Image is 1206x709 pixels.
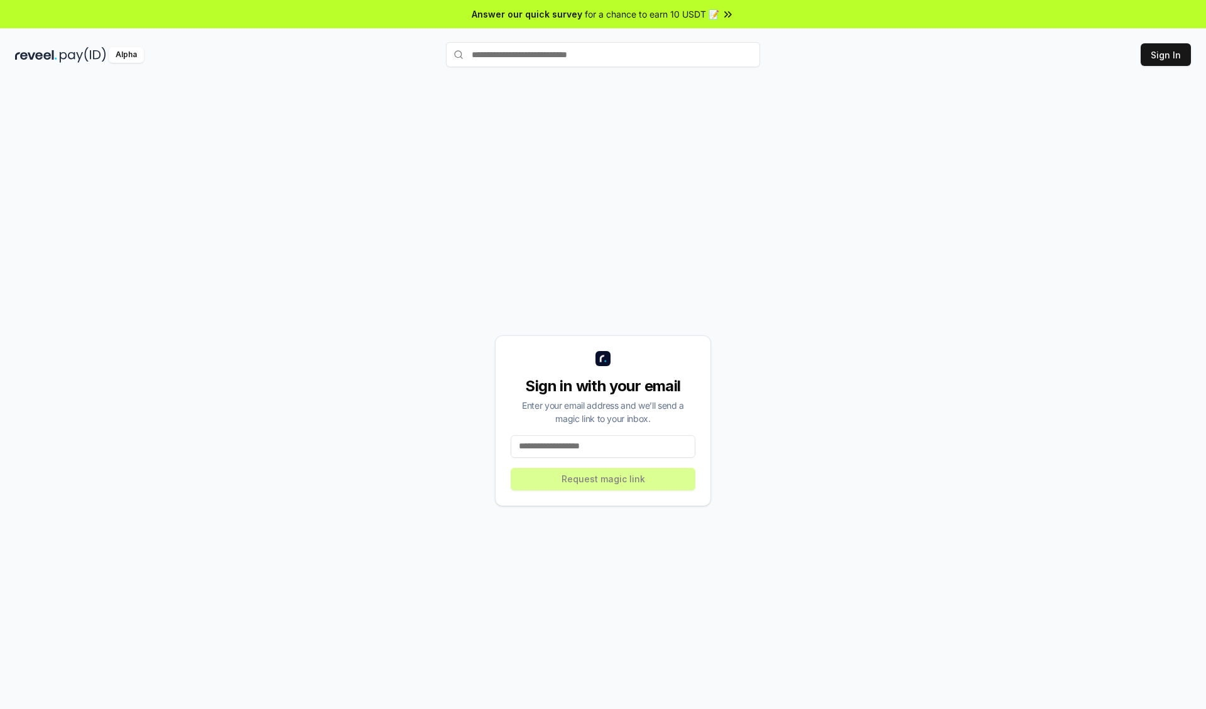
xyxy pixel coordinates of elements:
div: Alpha [109,47,144,63]
img: reveel_dark [15,47,57,63]
button: Sign In [1141,43,1191,66]
img: pay_id [60,47,106,63]
span: for a chance to earn 10 USDT 📝 [585,8,719,21]
span: Answer our quick survey [472,8,582,21]
img: logo_small [595,351,611,366]
div: Sign in with your email [511,376,695,396]
div: Enter your email address and we’ll send a magic link to your inbox. [511,399,695,425]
